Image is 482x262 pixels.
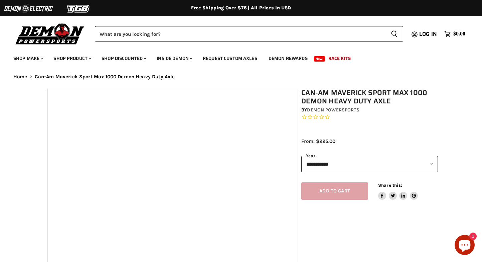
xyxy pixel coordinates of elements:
img: Demon Electric Logo 2 [3,2,53,15]
a: Log in [416,31,441,37]
input: Search [95,26,385,41]
span: Can-Am Maverick Sport Max 1000 Demon Heavy Duty Axle [35,74,175,80]
inbox-online-store-chat: Shopify online store chat [453,235,477,257]
img: Demon Powersports [13,22,87,46]
div: by [301,106,438,114]
a: Shop Discounted [97,52,150,65]
span: New! [314,56,325,62]
a: Request Custom Axles [198,52,262,65]
span: Log in [419,30,437,38]
a: Shop Make [8,52,47,65]
a: Shop Product [48,52,95,65]
a: Demon Rewards [264,52,313,65]
h1: Can-Am Maverick Sport Max 1000 Demon Heavy Duty Axle [301,89,438,105]
a: $0.00 [441,29,469,39]
span: From: $225.00 [301,138,335,144]
span: Rated 0.0 out of 5 stars 0 reviews [301,114,438,121]
ul: Main menu [8,49,464,65]
aside: Share this: [378,182,418,200]
a: Race Kits [323,52,356,65]
button: Search [385,26,403,41]
span: $0.00 [453,31,465,37]
a: Inside Demon [152,52,196,65]
img: TGB Logo 2 [53,2,104,15]
form: Product [95,26,403,41]
a: Home [13,74,27,80]
span: Share this: [378,183,402,188]
select: year [301,156,438,172]
a: Demon Powersports [307,107,359,113]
